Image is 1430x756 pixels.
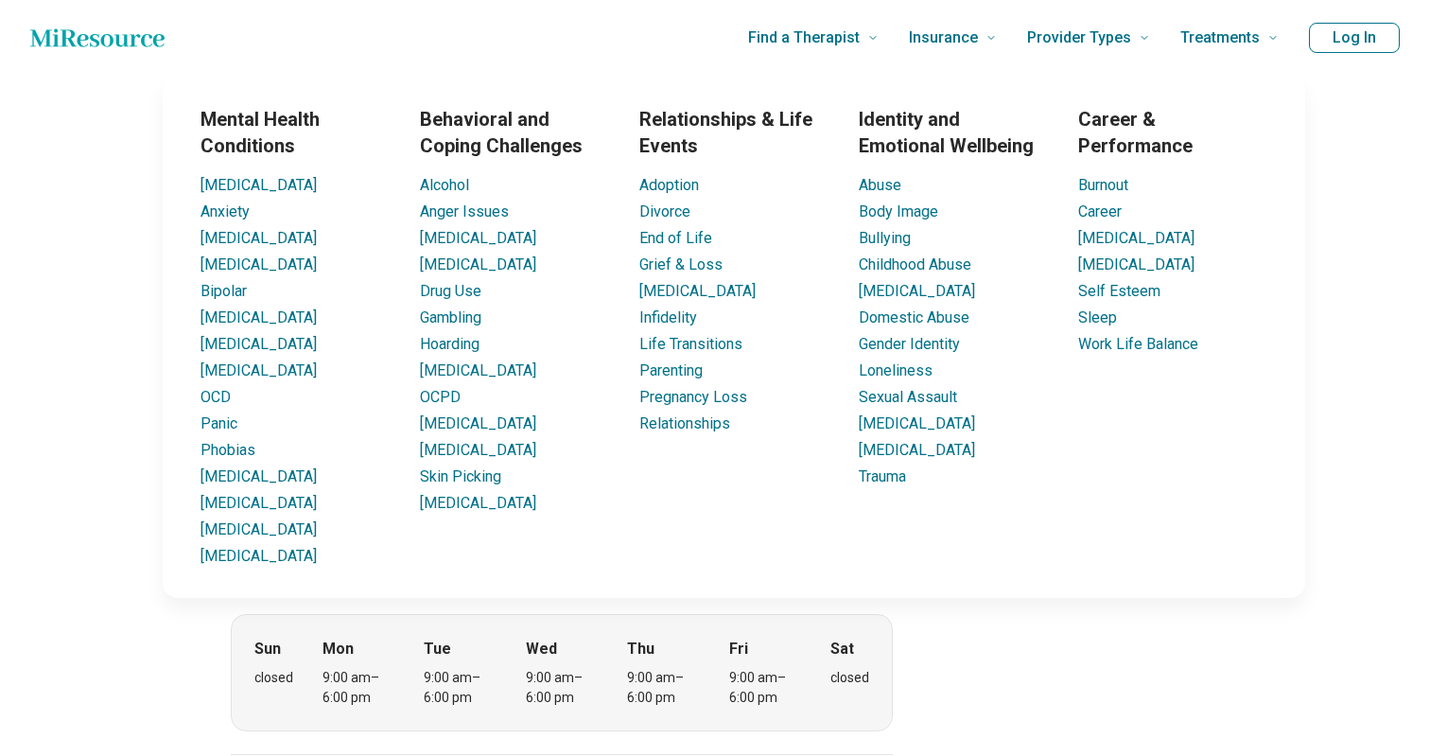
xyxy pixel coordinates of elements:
h3: Relationships & Life Events [639,106,828,159]
a: [MEDICAL_DATA] [420,494,536,512]
strong: Fri [729,638,748,660]
a: [MEDICAL_DATA] [201,361,317,379]
a: [MEDICAL_DATA] [201,494,317,512]
a: Infidelity [639,308,697,326]
a: Life Transitions [639,335,742,353]
a: [MEDICAL_DATA] [420,361,536,379]
a: Bullying [859,229,911,247]
div: Find a Therapist [49,76,1419,598]
a: Abuse [859,176,901,194]
a: Sleep [1078,308,1117,326]
a: Phobias [201,441,255,459]
a: Relationships [639,414,730,432]
a: Trauma [859,467,906,485]
a: End of Life [639,229,712,247]
a: [MEDICAL_DATA] [201,335,317,353]
a: [MEDICAL_DATA] [201,547,317,565]
a: [MEDICAL_DATA] [201,176,317,194]
a: Hoarding [420,335,480,353]
a: Anxiety [201,202,250,220]
a: [MEDICAL_DATA] [639,282,756,300]
a: [MEDICAL_DATA] [420,414,536,432]
a: Adoption [639,176,699,194]
a: Home page [30,19,165,57]
h3: Career & Performance [1078,106,1267,159]
a: Body Image [859,202,938,220]
strong: Mon [323,638,354,660]
strong: Sat [830,638,854,660]
a: [MEDICAL_DATA] [420,229,536,247]
div: When does the program meet? [231,614,893,731]
button: Log In [1309,23,1400,53]
a: OCD [201,388,231,406]
h3: Behavioral and Coping Challenges [420,106,609,159]
div: 9:00 am – 6:00 pm [323,668,395,708]
span: Find a Therapist [748,25,860,51]
a: [MEDICAL_DATA] [1078,229,1195,247]
div: closed [830,668,869,688]
a: [MEDICAL_DATA] [201,520,317,538]
a: Divorce [639,202,690,220]
a: Gambling [420,308,481,326]
a: Domestic Abuse [859,308,969,326]
a: Gender Identity [859,335,960,353]
a: [MEDICAL_DATA] [201,467,317,485]
a: Career [1078,202,1122,220]
a: Sexual Assault [859,388,957,406]
a: [MEDICAL_DATA] [859,282,975,300]
strong: Tue [424,638,451,660]
div: 9:00 am – 6:00 pm [424,668,497,708]
a: [MEDICAL_DATA] [859,414,975,432]
span: Insurance [909,25,978,51]
div: closed [254,668,293,688]
a: Parenting [639,361,703,379]
a: OCPD [420,388,461,406]
a: Work Life Balance [1078,335,1198,353]
strong: Wed [526,638,557,660]
a: Grief & Loss [639,255,723,273]
span: Provider Types [1027,25,1131,51]
a: Loneliness [859,361,933,379]
a: Skin Picking [420,467,501,485]
h3: Identity and Emotional Wellbeing [859,106,1048,159]
a: Burnout [1078,176,1128,194]
a: Bipolar [201,282,247,300]
a: Panic [201,414,237,432]
a: [MEDICAL_DATA] [1078,255,1195,273]
a: Alcohol [420,176,469,194]
a: [MEDICAL_DATA] [201,308,317,326]
strong: Thu [627,638,654,660]
a: Anger Issues [420,202,509,220]
a: Childhood Abuse [859,255,971,273]
div: 9:00 am – 6:00 pm [627,668,700,708]
h3: Mental Health Conditions [201,106,390,159]
strong: Sun [254,638,281,660]
a: [MEDICAL_DATA] [201,229,317,247]
a: Self Esteem [1078,282,1160,300]
a: Pregnancy Loss [639,388,747,406]
a: [MEDICAL_DATA] [420,255,536,273]
a: Drug Use [420,282,481,300]
a: [MEDICAL_DATA] [201,255,317,273]
a: [MEDICAL_DATA] [420,441,536,459]
div: 9:00 am – 6:00 pm [526,668,599,708]
a: [MEDICAL_DATA] [859,441,975,459]
div: 9:00 am – 6:00 pm [729,668,802,708]
span: Treatments [1180,25,1260,51]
